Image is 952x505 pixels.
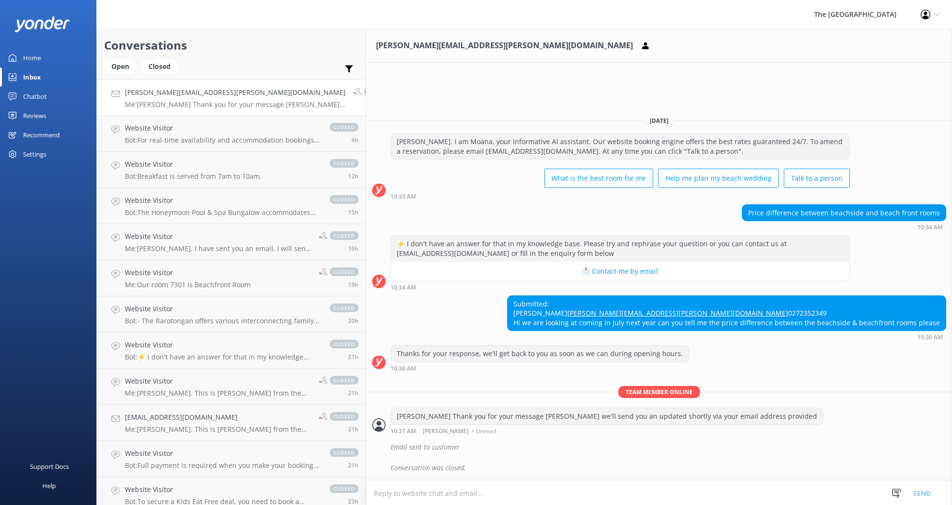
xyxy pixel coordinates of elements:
[348,280,359,289] span: Oct 05 2025 05:25pm (UTC -10:00) Pacific/Honolulu
[330,123,359,132] span: closed
[390,366,416,372] strong: 10:36 AM
[391,262,849,281] button: 📩 Contact me by email
[141,61,183,71] a: Closed
[330,412,359,421] span: closed
[348,244,359,252] span: Oct 05 2025 08:04pm (UTC -10:00) Pacific/Honolulu
[125,340,320,350] h4: Website Visitor
[390,439,946,455] div: Email sent to customer
[391,408,823,425] div: [PERSON_NAME] Thank you for your message [PERSON_NAME] we'll send you an updated shortly via your...
[330,304,359,312] span: closed
[364,87,393,96] span: closed
[125,208,320,217] p: Bot: The Honeymoon Pool & Spa Bungalow accommodates up to 2 Adults and 4 Infants/Kids on the stan...
[544,169,653,188] button: What is the best room for me
[23,48,41,67] div: Home
[125,159,262,170] h4: Website Visitor
[390,194,416,199] strong: 10:33 AM
[390,428,416,434] strong: 10:37 AM
[372,439,946,455] div: 2025-10-06T22:41:23.032
[917,334,943,340] strong: 10:36 AM
[390,460,946,476] div: Conversation was closed.
[376,40,633,52] h3: [PERSON_NAME][EMAIL_ADDRESS][PERSON_NAME][DOMAIN_NAME]
[125,136,320,145] p: Bot: For real-time availability and accommodation bookings, please visit [URL][DOMAIN_NAME].
[330,231,359,240] span: closed
[644,117,674,125] span: [DATE]
[97,369,366,405] a: Website VisitorMe:[PERSON_NAME]. This is [PERSON_NAME] from the Reservations Team. May I have you...
[917,225,943,230] strong: 10:34 AM
[30,457,69,476] div: Support Docs
[23,125,60,145] div: Recommend
[125,172,262,181] p: Bot: Breakfast is served from 7am to 10am.
[104,36,359,54] h2: Conversations
[125,448,320,459] h4: Website Visitor
[330,267,359,276] span: closed
[348,208,359,216] span: Oct 05 2025 09:40pm (UTC -10:00) Pacific/Honolulu
[372,460,946,476] div: 2025-10-06T22:55:03.136
[97,224,366,260] a: Website VisitorMe:[PERSON_NAME]. I have sent you an email. I will sent another email withe rates ...
[472,428,496,434] span: • Unread
[14,16,70,32] img: yonder-white-logo.png
[507,333,946,340] div: Oct 06 2025 12:36pm (UTC -10:00) Pacific/Honolulu
[125,123,320,133] h4: Website Visitor
[658,169,779,188] button: Help me plan my beach wedding
[348,461,359,469] span: Oct 05 2025 03:15pm (UTC -10:00) Pacific/Honolulu
[97,405,366,441] a: [EMAIL_ADDRESS][DOMAIN_NAME]Me:[PERSON_NAME]. This is [PERSON_NAME] from the reservations. I will...
[330,484,359,493] span: closed
[742,205,946,221] div: Price difference between beachside and beach front rooms
[125,376,311,386] h4: Website Visitor
[141,59,178,74] div: Closed
[125,100,346,109] p: Me: [PERSON_NAME] Thank you for your message [PERSON_NAME] we'll send you an updated shortly via ...
[104,61,141,71] a: Open
[125,244,311,253] p: Me: [PERSON_NAME]. I have sent you an email. I will sent another email withe rates including 3 be...
[125,231,311,242] h4: Website Visitor
[391,236,849,261] div: ⚡ I don't have an answer for that in my knowledge base. Please try and rephrase your question or ...
[125,87,346,98] h4: [PERSON_NAME][EMAIL_ADDRESS][PERSON_NAME][DOMAIN_NAME]
[423,428,469,434] span: [PERSON_NAME]
[104,59,136,74] div: Open
[348,317,359,325] span: Oct 05 2025 04:02pm (UTC -10:00) Pacific/Honolulu
[391,133,849,159] div: [PERSON_NAME], I am Moana, your informative AI assistant. Our website booking engine offers the b...
[23,106,46,125] div: Reviews
[125,389,311,398] p: Me: [PERSON_NAME]. This is [PERSON_NAME] from the Reservations Team. May I have your hotel confir...
[125,280,251,289] p: Me: Our room 7301 is Beachfront Room
[97,260,366,296] a: Website VisitorMe:Our room 7301 is Beachfront Roomclosed19h
[125,461,320,470] p: Bot: Full payment is required when you make your booking. There is no pay later option available.
[330,376,359,385] span: closed
[125,195,320,206] h4: Website Visitor
[23,87,47,106] div: Chatbot
[330,159,359,168] span: closed
[784,169,850,188] button: Talk to a person
[97,152,366,188] a: Website VisitorBot:Breakfast is served from 7am to 10am.closed12h
[390,284,850,291] div: Oct 06 2025 12:34pm (UTC -10:00) Pacific/Honolulu
[330,448,359,457] span: closed
[97,296,366,332] a: Website VisitorBot:- The Rarotongan offers various interconnecting family suites, including 2, 3,...
[391,346,689,362] div: Thanks for your response, we'll get back to you as soon as we can during opening hours.
[330,340,359,348] span: closed
[508,296,946,331] div: Submitted: [PERSON_NAME] 0272352349 Hi we are looking at coming in July next year can you tell me...
[23,145,46,164] div: Settings
[351,136,359,144] span: Oct 06 2025 08:06am (UTC -10:00) Pacific/Honolulu
[348,172,359,180] span: Oct 05 2025 11:59pm (UTC -10:00) Pacific/Honolulu
[125,317,320,325] p: Bot: - The Rarotongan offers various interconnecting family suites, including 2, 3, 4, and 5-bedr...
[390,365,689,372] div: Oct 06 2025 12:36pm (UTC -10:00) Pacific/Honolulu
[42,476,56,495] div: Help
[567,308,788,318] a: [PERSON_NAME][EMAIL_ADDRESS][PERSON_NAME][DOMAIN_NAME]
[390,193,850,199] div: Oct 06 2025 12:33pm (UTC -10:00) Pacific/Honolulu
[390,427,823,434] div: Oct 06 2025 12:37pm (UTC -10:00) Pacific/Honolulu
[348,425,359,433] span: Oct 05 2025 03:16pm (UTC -10:00) Pacific/Honolulu
[97,441,366,477] a: Website VisitorBot:Full payment is required when you make your booking. There is no pay later opt...
[125,353,320,361] p: Bot: ⚡ I don't have an answer for that in my knowledge base. Please try and rephrase your questio...
[348,389,359,397] span: Oct 05 2025 03:30pm (UTC -10:00) Pacific/Honolulu
[125,304,320,314] h4: Website Visitor
[125,425,311,434] p: Me: [PERSON_NAME]. This is [PERSON_NAME] from the reservations. I will send you an email in a few.
[390,285,416,291] strong: 10:34 AM
[125,484,320,495] h4: Website Visitor
[742,224,946,230] div: Oct 06 2025 12:34pm (UTC -10:00) Pacific/Honolulu
[330,195,359,204] span: closed
[97,188,366,224] a: Website VisitorBot:The Honeymoon Pool & Spa Bungalow accommodates up to 2 Adults and 4 Infants/Ki...
[23,67,41,87] div: Inbox
[125,412,311,423] h4: [EMAIL_ADDRESS][DOMAIN_NAME]
[97,116,366,152] a: Website VisitorBot:For real-time availability and accommodation bookings, please visit [URL][DOMA...
[348,353,359,361] span: Oct 05 2025 03:56pm (UTC -10:00) Pacific/Honolulu
[618,386,700,398] span: Team member online
[125,267,251,278] h4: Website Visitor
